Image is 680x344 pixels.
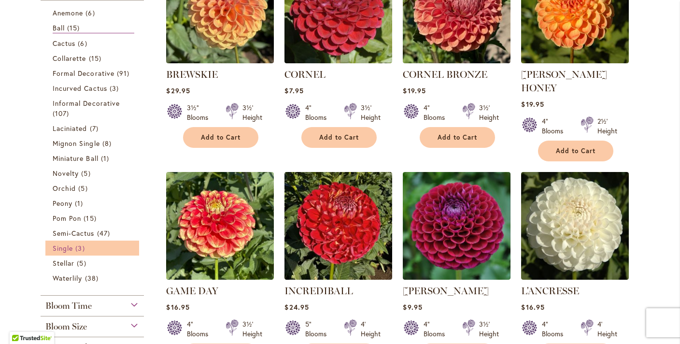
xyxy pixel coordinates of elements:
a: GAME DAY [166,272,274,282]
a: Waterlily 38 [53,273,134,283]
a: L'ANCRESSE [521,272,629,282]
span: Add to Cart [201,133,241,142]
span: 1 [75,198,85,208]
div: 3½' Height [361,103,381,122]
span: 8 [102,138,114,148]
span: 15 [84,213,99,223]
span: $16.95 [166,302,189,312]
a: BREWSKIE [166,69,218,80]
span: 3 [75,243,87,253]
span: Pom Pon [53,214,81,223]
a: Mignon Single 8 [53,138,134,148]
span: Semi-Cactus [53,229,95,238]
div: 3½' Height [242,103,262,122]
a: CRICHTON HONEY [521,56,629,65]
div: 2½' Height [597,116,617,136]
span: Cactus [53,39,75,48]
span: 91 [117,68,132,78]
span: $9.95 [403,302,422,312]
a: Miniature Ball 1 [53,153,134,163]
a: Cactus 6 [53,38,134,48]
a: GAME DAY [166,285,218,297]
span: 1 [101,153,112,163]
a: CORNEL BRONZE [403,56,510,65]
span: Bloom Size [45,321,87,332]
span: 5 [78,183,90,193]
span: Add to Cart [438,133,477,142]
a: Orchid 5 [53,183,134,193]
span: Orchid [53,184,76,193]
div: 4" Blooms [542,319,569,339]
a: INCREDIBALL [284,285,353,297]
div: 4" Blooms [424,103,451,122]
div: 4' Height [361,319,381,339]
a: Semi-Cactus 47 [53,228,134,238]
img: L'ANCRESSE [521,172,629,280]
a: CORNEL [284,56,392,65]
span: Collarette [53,54,86,63]
button: Add to Cart [420,127,495,148]
img: Ivanetti [403,172,510,280]
span: Peony [53,199,72,208]
span: $16.95 [521,302,544,312]
div: 4" Blooms [542,116,569,136]
a: Pom Pon 15 [53,213,134,223]
a: Ivanetti [403,272,510,282]
span: 6 [78,38,89,48]
span: $7.95 [284,86,303,95]
span: $19.95 [403,86,425,95]
a: [PERSON_NAME] HONEY [521,69,607,94]
a: Incurved Cactus 3 [53,83,134,93]
span: $29.95 [166,86,190,95]
span: Bloom Time [45,301,92,311]
button: Add to Cart [301,127,377,148]
div: 5" Blooms [305,319,332,339]
span: Stellar [53,258,74,268]
iframe: Launch Accessibility Center [7,310,34,337]
a: CORNEL BRONZE [403,69,487,80]
span: Novelty [53,169,79,178]
div: 3½' Height [242,319,262,339]
span: 7 [90,123,101,133]
a: Novelty 5 [53,168,134,178]
a: Peony 1 [53,198,134,208]
a: Single 3 [53,243,134,253]
a: BREWSKIE [166,56,274,65]
span: Miniature Ball [53,154,99,163]
span: 3 [110,83,121,93]
span: 15 [89,53,104,63]
img: Incrediball [284,172,392,280]
a: Collarette 15 [53,53,134,63]
span: $19.95 [521,100,544,109]
a: Stellar 5 [53,258,134,268]
span: 6 [85,8,97,18]
div: 4" Blooms [187,319,214,339]
a: Ball 15 [53,23,134,33]
span: 5 [81,168,93,178]
span: 107 [53,108,71,118]
a: CORNEL [284,69,326,80]
span: 38 [85,273,101,283]
div: 3½" Blooms [187,103,214,122]
a: Incrediball [284,272,392,282]
a: Anemone 6 [53,8,134,18]
span: Waterlily [53,273,82,283]
a: [PERSON_NAME] [403,285,489,297]
button: Add to Cart [183,127,258,148]
span: 47 [97,228,113,238]
div: 4" Blooms [424,319,451,339]
a: Formal Decorative 91 [53,68,134,78]
div: 3½' Height [479,319,499,339]
img: GAME DAY [166,172,274,280]
span: Anemone [53,8,83,17]
div: 4' Height [597,319,617,339]
div: 4" Blooms [305,103,332,122]
span: Incurved Cactus [53,84,107,93]
span: Mignon Single [53,139,100,148]
div: 3½' Height [479,103,499,122]
span: Add to Cart [556,147,595,155]
a: L'ANCRESSE [521,285,579,297]
span: Formal Decorative [53,69,114,78]
button: Add to Cart [538,141,613,161]
span: Single [53,244,73,253]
